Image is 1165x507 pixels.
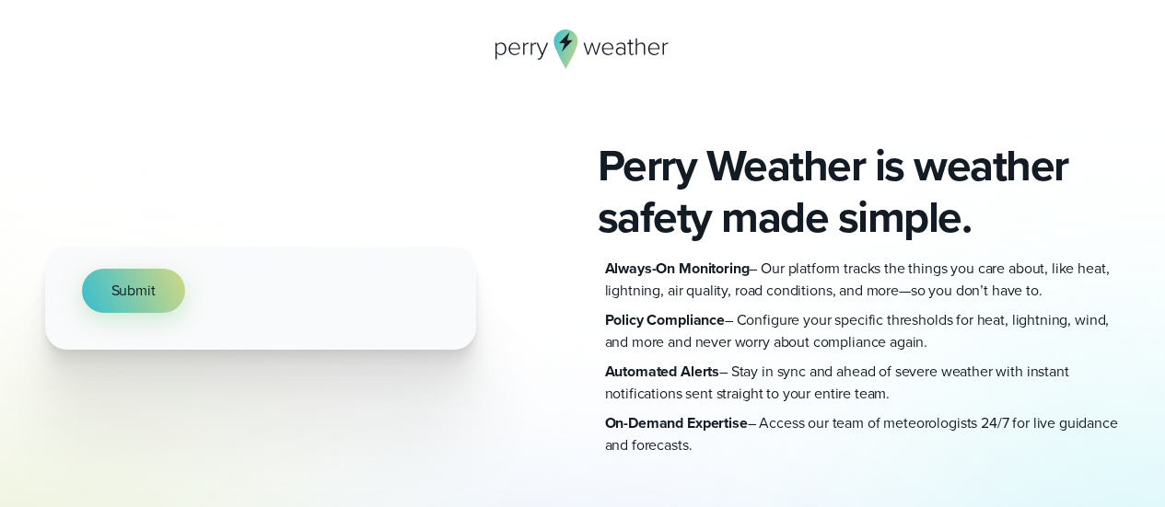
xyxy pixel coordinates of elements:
[598,140,1121,243] h2: Perry Weather is weather safety made simple.
[111,280,156,302] span: Submit
[605,361,1121,405] p: – Stay in sync and ahead of severe weather with instant notifications sent straight to your entir...
[605,258,750,279] strong: Always-On Monitoring
[605,361,720,382] strong: Automated Alerts
[605,258,1121,302] p: – Our platform tracks the things you care about, like heat, lightning, air quality, road conditio...
[605,412,1121,456] p: – Access our team of meteorologists 24/7 for live guidance and forecasts.
[82,269,185,313] button: Submit
[605,309,1121,353] p: – Configure your specific thresholds for heat, lightning, wind, and more and never worry about co...
[605,309,725,330] strong: Policy Compliance
[605,412,748,433] strong: On-Demand Expertise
